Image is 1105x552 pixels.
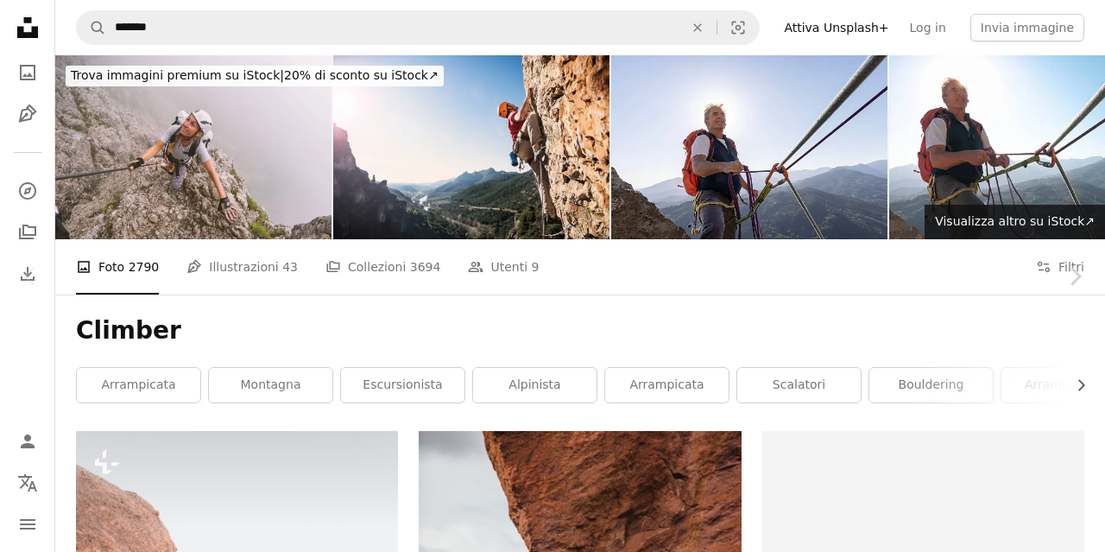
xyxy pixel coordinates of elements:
[71,68,284,82] span: Trova immagini premium su iStock |
[773,14,899,41] a: Attiva Unsplash+
[679,11,717,44] button: Elimina
[1045,194,1105,359] a: Avanti
[333,55,609,239] img: Vista angolare bassa dell'uomo che si arrampica contro il cielo
[532,257,540,276] span: 9
[282,257,298,276] span: 43
[611,55,887,239] img: Vista giù corda di sicurezza per l'arrampicatore sulla cima della montagna
[55,55,454,97] a: Trova immagini premium su iStock|20% di sconto su iStock↗
[55,55,331,239] img: Mountain Climber on Rocky Terrain
[77,11,106,44] button: Cerca su Unsplash
[869,368,993,403] a: Bouldering
[325,239,440,295] a: Collezioni 3694
[1065,368,1084,403] button: scorri la lista a destra
[10,507,45,542] button: Menu
[76,315,1084,346] h1: Climber
[1036,239,1084,295] button: Filtri
[10,174,45,208] a: Esplora
[468,239,539,295] a: Utenti 9
[925,205,1105,239] a: Visualizza altro su iStock↗
[717,11,759,44] button: Ricerca visiva
[10,424,45,459] a: Accedi / Registrati
[935,214,1095,228] span: Visualizza altro su iStock ↗
[76,10,760,45] form: Trova visual in tutto il sito
[341,368,464,403] a: escursionista
[71,68,439,82] span: 20% di sconto su iStock ↗
[10,466,45,500] button: Lingua
[209,368,332,403] a: montagna
[737,368,861,403] a: Scalatori
[900,14,957,41] a: Log in
[10,97,45,131] a: Illustrazioni
[186,239,298,295] a: Illustrazioni 43
[410,257,441,276] span: 3694
[10,55,45,90] a: Foto
[970,14,1084,41] button: Invia immagine
[605,368,729,403] a: Arrampicata
[473,368,597,403] a: alpinista
[77,368,200,403] a: arrampicata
